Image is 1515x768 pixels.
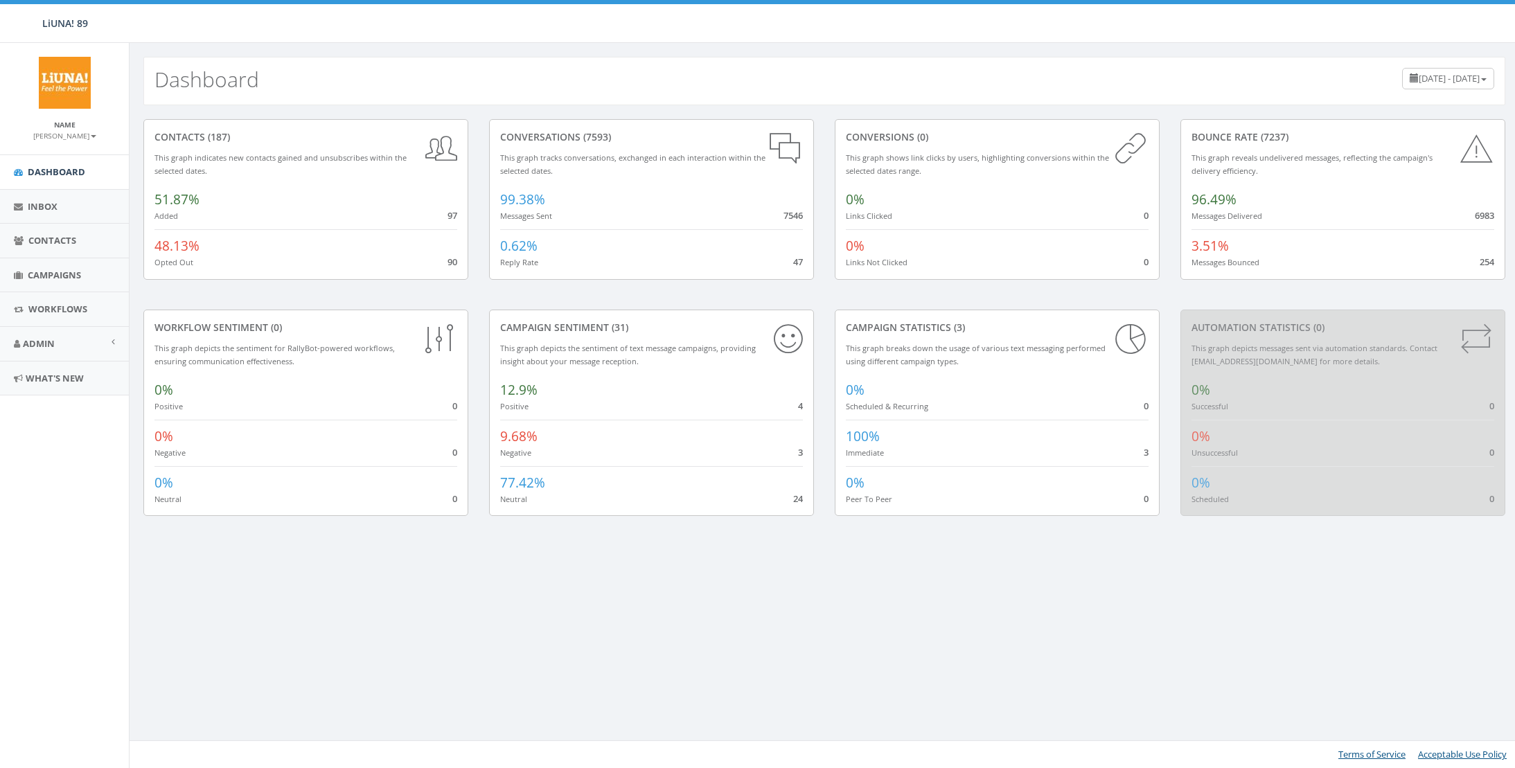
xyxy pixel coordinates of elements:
[609,321,628,334] span: (31)
[154,447,186,458] small: Negative
[846,494,892,504] small: Peer To Peer
[846,474,865,492] span: 0%
[581,130,611,143] span: (7593)
[28,166,85,178] span: Dashboard
[1311,321,1324,334] span: (0)
[154,257,193,267] small: Opted Out
[846,190,865,208] span: 0%
[1144,492,1149,505] span: 0
[846,447,884,458] small: Immediate
[1258,130,1288,143] span: (7237)
[154,152,407,176] small: This graph indicates new contacts gained and unsubscribes within the selected dates.
[154,211,178,221] small: Added
[500,190,545,208] span: 99.38%
[28,269,81,281] span: Campaigns
[33,131,96,141] small: [PERSON_NAME]
[28,303,87,315] span: Workflows
[154,190,200,208] span: 51.87%
[1338,748,1406,760] a: Terms of Service
[798,446,803,458] span: 3
[500,474,545,492] span: 77.42%
[793,256,803,268] span: 47
[500,381,538,399] span: 12.9%
[1191,237,1229,255] span: 3.51%
[1475,209,1494,222] span: 6983
[1191,152,1433,176] small: This graph reveals undelivered messages, reflecting the campaign's delivery efficiency.
[33,129,96,141] a: [PERSON_NAME]
[154,427,173,445] span: 0%
[846,237,865,255] span: 0%
[54,120,76,130] small: Name
[846,152,1109,176] small: This graph shows link clicks by users, highlighting conversions within the selected dates range.
[268,321,282,334] span: (0)
[500,427,538,445] span: 9.68%
[1489,400,1494,412] span: 0
[154,381,173,399] span: 0%
[1191,343,1437,366] small: This graph depicts messages sent via automation standards. Contact [EMAIL_ADDRESS][DOMAIN_NAME] f...
[500,130,803,144] div: conversations
[846,401,928,411] small: Scheduled & Recurring
[1489,492,1494,505] span: 0
[452,400,457,412] span: 0
[500,211,552,221] small: Messages Sent
[154,68,259,91] h2: Dashboard
[1191,190,1237,208] span: 96.49%
[1191,427,1210,445] span: 0%
[1191,321,1494,334] div: Automation Statistics
[1191,474,1210,492] span: 0%
[500,494,527,504] small: Neutral
[154,237,200,255] span: 48.13%
[42,17,88,30] span: LiUNA! 89
[846,343,1106,366] small: This graph breaks down the usage of various text messaging performed using different campaign types.
[500,237,538,255] span: 0.62%
[39,57,91,109] img: LiUNA!.jpg
[154,494,181,504] small: Neutral
[1191,494,1229,504] small: Scheduled
[500,152,765,176] small: This graph tracks conversations, exchanged in each interaction within the selected dates.
[846,211,892,221] small: Links Clicked
[23,337,55,350] span: Admin
[154,130,457,144] div: contacts
[1489,446,1494,458] span: 0
[500,321,803,334] div: Campaign Sentiment
[500,257,538,267] small: Reply Rate
[1191,257,1259,267] small: Messages Bounced
[28,234,76,247] span: Contacts
[1144,446,1149,458] span: 3
[1144,400,1149,412] span: 0
[1144,256,1149,268] span: 0
[1191,401,1228,411] small: Successful
[1419,72,1480,84] span: [DATE] - [DATE]
[205,130,230,143] span: (187)
[28,200,57,213] span: Inbox
[914,130,928,143] span: (0)
[846,130,1149,144] div: conversions
[154,343,395,366] small: This graph depicts the sentiment for RallyBot-powered workflows, ensuring communication effective...
[26,372,84,384] span: What's New
[1480,256,1494,268] span: 254
[500,343,756,366] small: This graph depicts the sentiment of text message campaigns, providing insight about your message ...
[154,401,183,411] small: Positive
[783,209,803,222] span: 7546
[793,492,803,505] span: 24
[846,381,865,399] span: 0%
[1191,130,1494,144] div: Bounce Rate
[846,257,907,267] small: Links Not Clicked
[1418,748,1507,760] a: Acceptable Use Policy
[951,321,965,334] span: (3)
[1144,209,1149,222] span: 0
[1191,447,1238,458] small: Unsuccessful
[1191,211,1262,221] small: Messages Delivered
[154,321,457,334] div: Workflow Sentiment
[798,400,803,412] span: 4
[500,447,531,458] small: Negative
[500,401,529,411] small: Positive
[846,321,1149,334] div: Campaign Statistics
[154,474,173,492] span: 0%
[452,446,457,458] span: 0
[448,256,457,268] span: 90
[448,209,457,222] span: 97
[452,492,457,505] span: 0
[1191,381,1210,399] span: 0%
[846,427,880,445] span: 100%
